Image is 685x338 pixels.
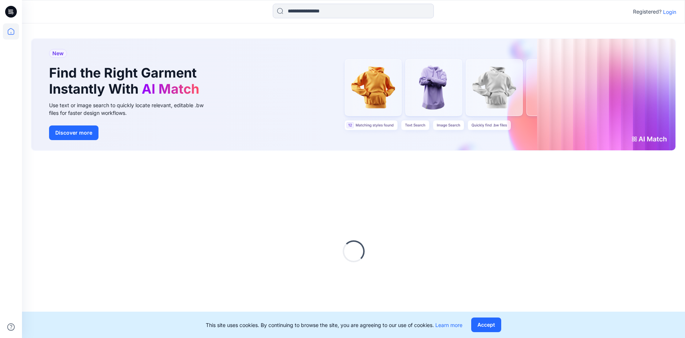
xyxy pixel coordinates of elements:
span: New [52,49,64,58]
p: Registered? [633,7,662,16]
span: AI Match [142,81,199,97]
p: This site uses cookies. By continuing to browse the site, you are agreeing to our use of cookies. [206,321,462,329]
a: Learn more [435,322,462,328]
h1: Find the Right Garment Instantly With [49,65,203,97]
button: Accept [471,318,501,332]
button: Discover more [49,125,98,140]
p: Login [663,8,676,16]
div: Use text or image search to quickly locate relevant, editable .bw files for faster design workflows. [49,101,214,117]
